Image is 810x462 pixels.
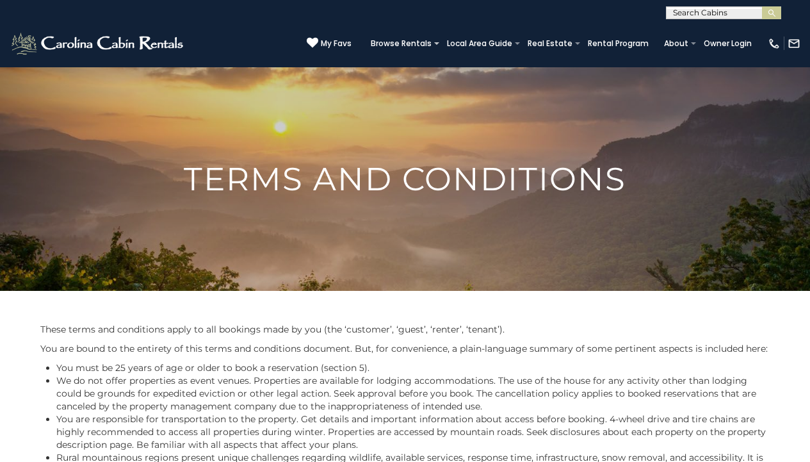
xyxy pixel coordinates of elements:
a: My Favs [307,37,352,50]
a: Local Area Guide [441,35,519,53]
p: These terms and conditions apply to all bookings made by you (the ‘customer’, ‘guest’, ‘renter’, ... [40,323,770,336]
a: Browse Rentals [364,35,438,53]
p: You are bound to the entirety of this terms and conditions document. But, for convenience, a plai... [40,342,770,355]
img: mail-regular-white.png [788,37,800,50]
a: Real Estate [521,35,579,53]
img: phone-regular-white.png [768,37,781,50]
span: My Favs [321,38,352,49]
li: You are responsible for transportation to the property. Get details and important information abo... [56,413,770,451]
a: Owner Login [697,35,758,53]
img: White-1-2.png [10,31,187,56]
a: Rental Program [581,35,655,53]
a: About [658,35,695,53]
li: We do not offer properties as event venues. Properties are available for lodging accommodations. ... [56,374,770,413]
li: You must be 25 years of age or older to book a reservation (section 5). [56,361,770,374]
